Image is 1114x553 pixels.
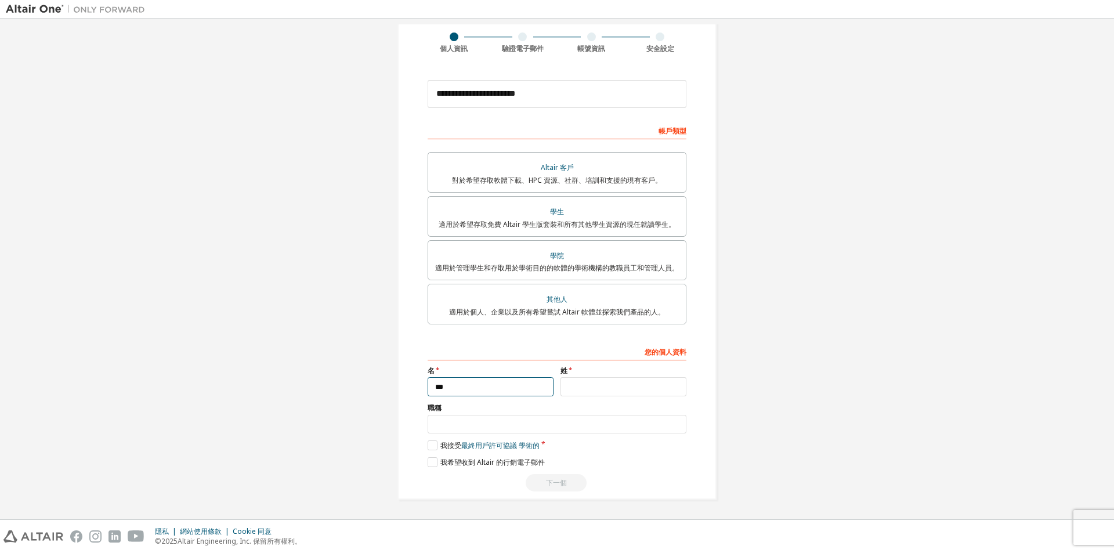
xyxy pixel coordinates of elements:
font: 適用於個人、企業以及所有希望嘗試 Altair 軟體並探索我們產品的人。 [449,307,665,317]
font: 個人資訊 [440,44,468,53]
font: Altair 客戶 [541,162,574,172]
font: 網站使用條款 [180,526,222,536]
font: 帳戶類型 [659,126,686,136]
font: 學術的 [519,440,540,450]
div: Read and acccept EULA to continue [428,474,686,491]
font: 帳號資訊 [577,44,605,53]
font: 職稱 [428,403,442,413]
font: 學生 [550,207,564,216]
font: 驗證電子郵件 [502,44,544,53]
font: 名 [428,366,435,375]
font: Altair Engineering, Inc. 保留所有權利。 [178,536,302,546]
font: Cookie 同意 [233,526,272,536]
img: altair_logo.svg [3,530,63,543]
font: 2025 [161,536,178,546]
font: 安全設定 [646,44,674,53]
img: facebook.svg [70,530,82,543]
font: 隱私 [155,526,169,536]
font: 對於希望存取軟體下載、HPC 資源、社群、培訓和支援的現有客戶。 [452,175,662,185]
font: © [155,536,161,546]
img: 牽牛星一號 [6,3,151,15]
font: 最終用戶許可協議 [461,440,517,450]
img: linkedin.svg [108,530,121,543]
font: 適用於管理學生和存取用於學術目的的軟體的學術機構的教職員工和管理人員。 [435,263,679,273]
img: youtube.svg [128,530,144,543]
font: 我希望收到 Altair 的行銷電子郵件 [440,457,545,467]
font: 您的個人資料 [645,347,686,357]
font: 學院 [550,251,564,261]
img: instagram.svg [89,530,102,543]
font: 其他人 [547,294,567,304]
font: 我接受 [440,440,461,450]
font: 適用於希望存取免費 Altair 學生版套裝和所有其他學生資源的現任就讀學生。 [439,219,675,229]
font: 姓 [560,366,567,375]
